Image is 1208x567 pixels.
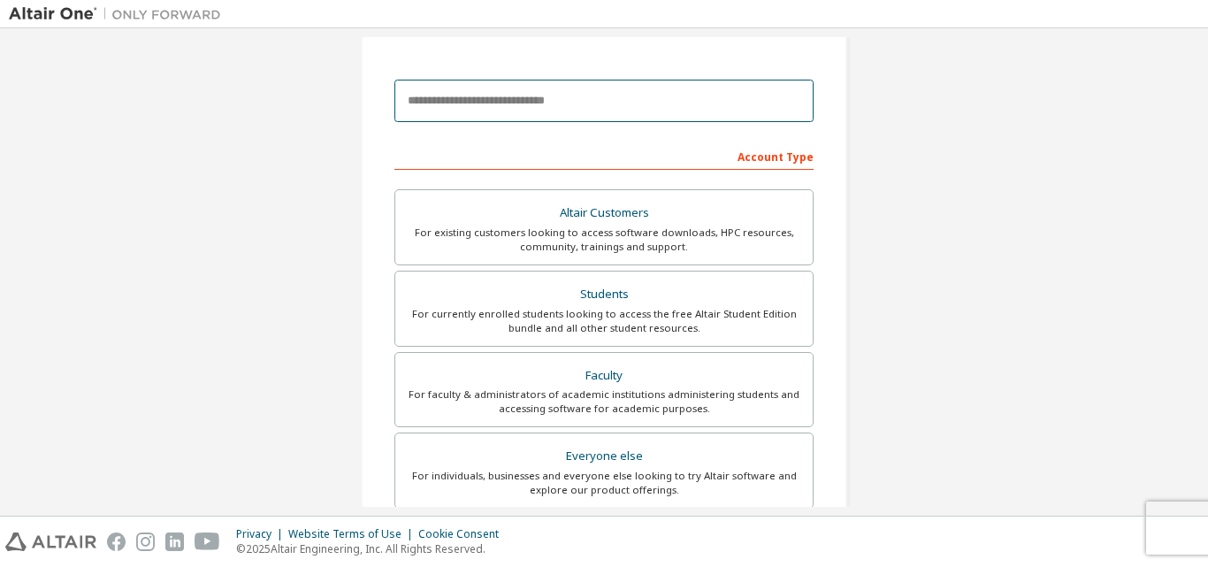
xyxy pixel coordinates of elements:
[418,527,509,541] div: Cookie Consent
[9,5,230,23] img: Altair One
[406,307,802,335] div: For currently enrolled students looking to access the free Altair Student Edition bundle and all ...
[165,533,184,551] img: linkedin.svg
[406,201,802,226] div: Altair Customers
[107,533,126,551] img: facebook.svg
[394,142,814,170] div: Account Type
[406,364,802,388] div: Faculty
[406,387,802,416] div: For faculty & administrators of academic institutions administering students and accessing softwa...
[406,226,802,254] div: For existing customers looking to access software downloads, HPC resources, community, trainings ...
[406,469,802,497] div: For individuals, businesses and everyone else looking to try Altair software and explore our prod...
[406,444,802,469] div: Everyone else
[406,282,802,307] div: Students
[236,541,509,556] p: © 2025 Altair Engineering, Inc. All Rights Reserved.
[236,527,288,541] div: Privacy
[288,527,418,541] div: Website Terms of Use
[195,533,220,551] img: youtube.svg
[136,533,155,551] img: instagram.svg
[5,533,96,551] img: altair_logo.svg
